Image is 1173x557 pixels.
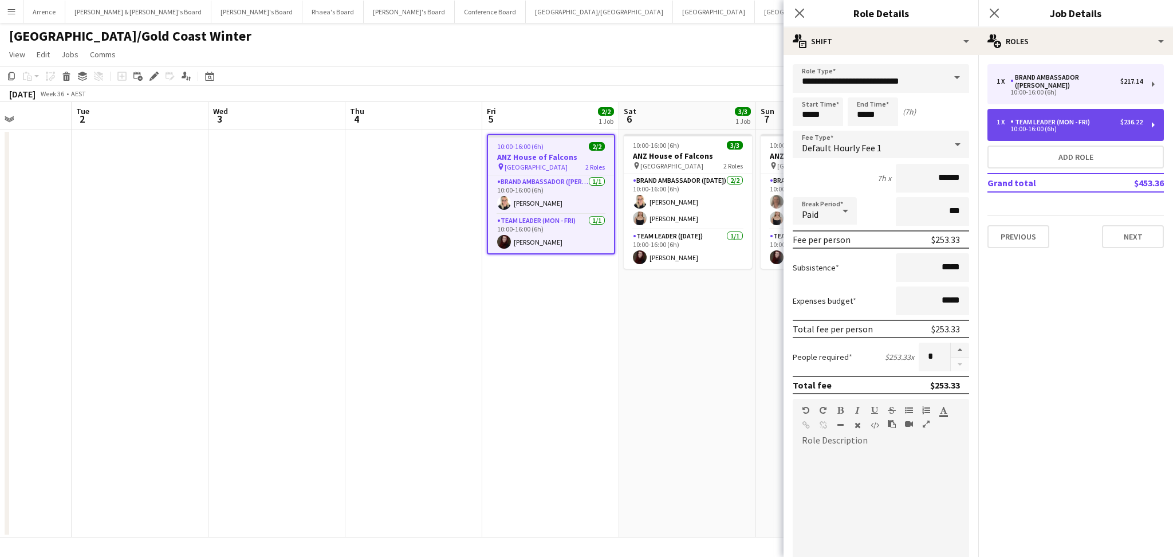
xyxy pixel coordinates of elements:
td: Grand total [987,174,1096,192]
button: [GEOGRAPHIC_DATA]/[GEOGRAPHIC_DATA] [526,1,673,23]
div: Shift [784,28,978,55]
button: Italic [853,406,861,415]
div: $236.22 [1120,118,1143,126]
div: 10:00-16:00 (6h) [997,126,1143,132]
div: Fee per person [793,234,851,245]
button: Conference Board [455,1,526,23]
div: 10:00-16:00 (6h) [997,89,1143,95]
button: HTML Code [871,421,879,430]
label: People required [793,352,852,362]
button: Arrence [23,1,65,23]
button: Unordered List [905,406,913,415]
button: Insert video [905,419,913,429]
div: Brand Ambassador ([PERSON_NAME]) [1010,73,1120,89]
div: $217.14 [1120,77,1143,85]
button: [PERSON_NAME]'s Board [211,1,302,23]
div: $253.33 [931,323,960,335]
button: Undo [802,406,810,415]
td: $453.36 [1096,174,1164,192]
button: Fullscreen [922,419,930,429]
button: Ordered List [922,406,930,415]
button: Clear Formatting [853,421,861,430]
button: Rhaea's Board [302,1,364,23]
button: Underline [871,406,879,415]
button: [GEOGRAPHIC_DATA] [755,1,837,23]
div: $253.33 [931,234,960,245]
button: [PERSON_NAME] & [PERSON_NAME]'s Board [65,1,211,23]
button: [PERSON_NAME]'s Board [364,1,455,23]
button: [GEOGRAPHIC_DATA] [673,1,755,23]
span: Default Hourly Fee 1 [802,142,881,154]
button: Bold [836,406,844,415]
label: Expenses budget [793,296,856,306]
div: Total fee [793,379,832,391]
button: Redo [819,406,827,415]
div: Team Leader (Mon - Fri) [1010,118,1095,126]
h3: Role Details [784,6,978,21]
button: Next [1102,225,1164,248]
span: Paid [802,209,818,220]
div: 1 x [997,77,1010,85]
div: (7h) [903,107,916,117]
div: $253.33 [930,379,960,391]
button: Paste as plain text [888,419,896,429]
button: Previous [987,225,1049,248]
div: Total fee per person [793,323,873,335]
div: Roles [978,28,1173,55]
div: $253.33 x [885,352,914,362]
button: Horizontal Line [836,421,844,430]
button: Increase [951,343,969,358]
div: 1 x [997,118,1010,126]
button: Strikethrough [888,406,896,415]
div: 7h x [877,173,891,183]
h3: Job Details [978,6,1173,21]
button: Add role [987,146,1164,168]
label: Subsistence [793,262,839,273]
button: Text Color [939,406,947,415]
